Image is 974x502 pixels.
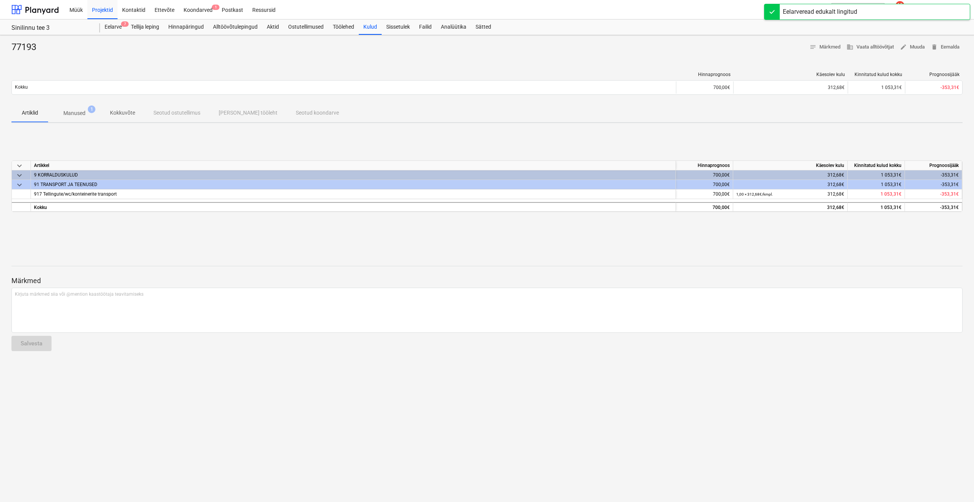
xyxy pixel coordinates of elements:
[905,170,962,180] div: -353,31€
[848,202,905,212] div: 1 053,31€
[31,202,676,212] div: Kokku
[940,191,959,197] span: -353,31€
[736,203,844,212] div: 312,68€
[676,202,733,212] div: 700,00€
[847,43,894,52] span: Vaata alltöövõtjat
[905,202,962,212] div: -353,31€
[676,170,733,180] div: 700,00€
[679,72,730,77] div: Hinnaprognoos
[897,41,928,53] button: Muuda
[34,170,672,180] div: 9 KORRALDUSKULUD
[737,72,845,77] div: Käesolev kulu
[810,44,816,50] span: notes
[737,85,845,90] div: 312,68€
[11,276,963,285] p: Märkmed
[736,180,844,189] div: 312,68€
[931,44,938,50] span: delete
[936,465,974,502] div: Vestlusvidin
[931,43,959,52] span: Eemalda
[908,72,959,77] div: Prognoosijääk
[212,5,219,10] span: 1
[900,43,925,52] span: Muuda
[843,41,897,53] button: Vaata alltöövõtjat
[34,191,117,197] span: 917 Tellingute/wc/konteinerite transport
[736,170,844,180] div: 312,68€
[121,21,129,27] span: 7
[414,19,436,35] a: Failid
[905,180,962,189] div: -353,31€
[359,19,382,35] a: Kulud
[208,19,262,35] a: Alltöövõtulepingud
[928,41,963,53] button: Eemalda
[164,19,208,35] a: Hinnapäringud
[31,161,676,170] div: Artikkel
[15,180,24,189] span: keyboard_arrow_down
[100,19,126,35] a: Eelarve7
[733,161,848,170] div: Käesolev kulu
[328,19,359,35] a: Töölehed
[471,19,496,35] a: Sätted
[11,24,91,32] div: Sinilinnu tee 3
[676,189,733,199] div: 700,00€
[851,72,902,77] div: Kinnitatud kulud kokku
[940,85,959,90] span: -353,31€
[15,84,28,91] p: Kokku
[848,161,905,170] div: Kinnitatud kulud kokku
[436,19,471,35] a: Analüütika
[34,180,672,189] div: 91 TRANSPORT JA TEENUSED
[676,81,733,94] div: 700,00€
[676,161,733,170] div: Hinnaprognoos
[936,465,974,502] iframe: Chat Widget
[110,109,135,117] p: Kokkuvõte
[676,180,733,189] div: 700,00€
[284,19,328,35] a: Ostutellimused
[88,105,95,113] span: 1
[848,81,905,94] div: 1 053,31€
[11,41,42,53] div: 77193
[848,180,905,189] div: 1 053,31€
[15,161,24,170] span: keyboard_arrow_down
[900,44,907,50] span: edit
[848,170,905,180] div: 1 053,31€
[783,7,857,16] div: Eelarveread edukalt lingitud
[63,109,85,117] p: Manused
[905,161,962,170] div: Prognoosijääk
[126,19,164,35] a: Tellija leping
[810,43,840,52] span: Märkmed
[15,171,24,180] span: keyboard_arrow_down
[262,19,284,35] a: Aktid
[21,109,39,117] p: Artiklid
[736,192,773,196] small: 1,00 × 312,68€ / kmpl.
[806,41,843,53] button: Märkmed
[736,189,844,199] div: 312,68€
[847,44,853,50] span: business
[100,19,126,35] div: Eelarve
[880,191,901,197] span: 1 053,31€
[382,19,414,35] a: Sissetulek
